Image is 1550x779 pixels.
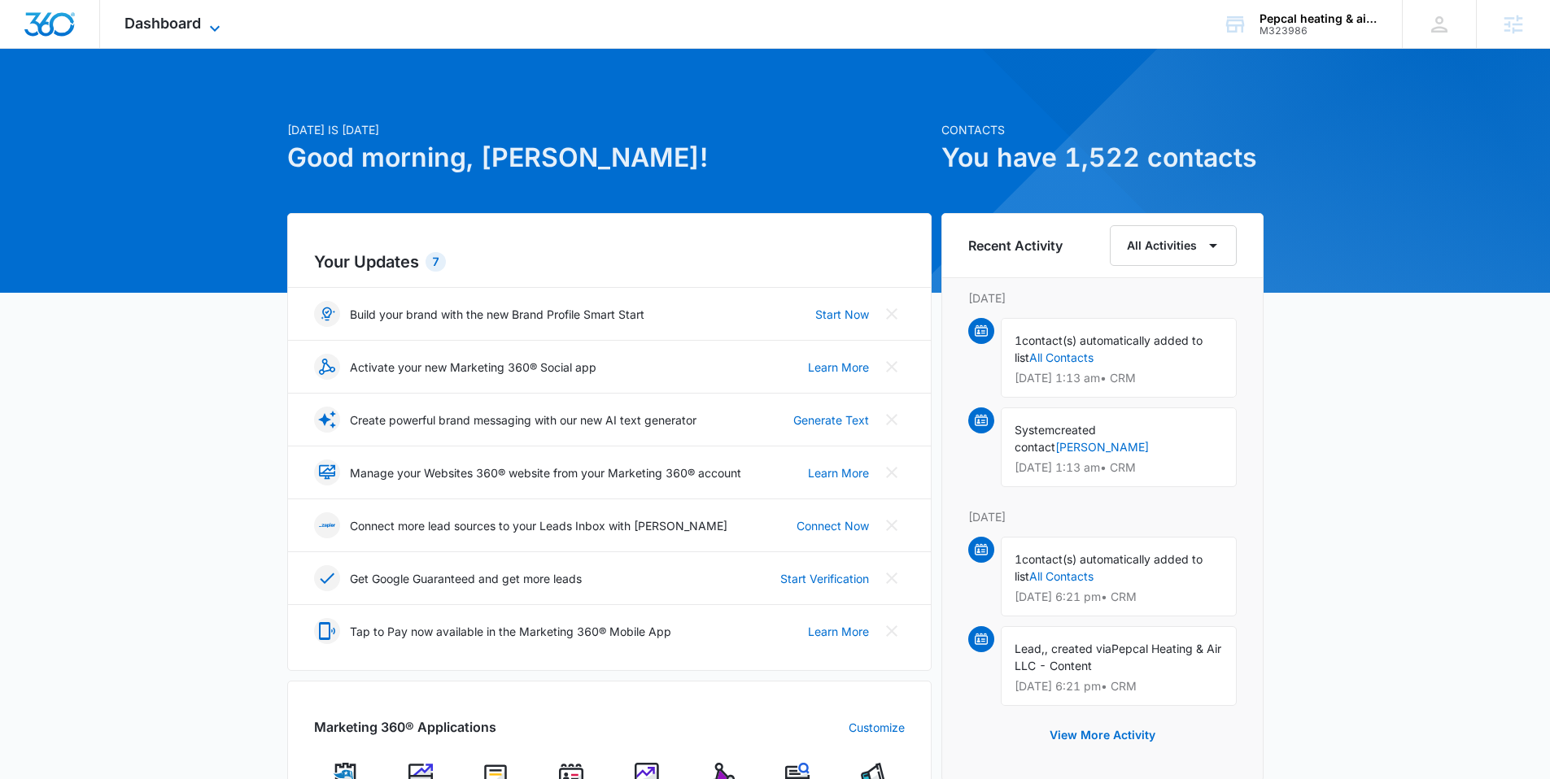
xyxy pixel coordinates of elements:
[879,618,905,644] button: Close
[62,96,146,107] div: Domain Overview
[797,517,869,534] a: Connect Now
[968,508,1237,525] p: [DATE]
[793,411,869,429] a: Generate Text
[350,306,644,323] p: Build your brand with the new Brand Profile Smart Start
[808,359,869,376] a: Learn More
[1015,642,1045,655] span: Lead,
[1015,552,1022,566] span: 1
[1015,333,1022,347] span: 1
[314,717,496,737] h2: Marketing 360® Applications
[124,15,201,32] span: Dashboard
[808,623,869,640] a: Learn More
[879,354,905,380] button: Close
[350,359,596,376] p: Activate your new Marketing 360® Social app
[879,407,905,433] button: Close
[44,94,57,107] img: tab_domain_overview_orange.svg
[287,121,932,138] p: [DATE] is [DATE]
[941,121,1264,138] p: Contacts
[42,42,179,55] div: Domain: [DOMAIN_NAME]
[287,138,932,177] h1: Good morning, [PERSON_NAME]!
[1029,350,1094,364] a: All Contacts
[46,26,80,39] div: v 4.0.25
[350,623,671,640] p: Tap to Pay now available in the Marketing 360® Mobile App
[808,464,869,481] a: Learn More
[1015,552,1203,583] span: contact(s) automatically added to list
[879,512,905,538] button: Close
[780,570,869,587] a: Start Verification
[350,411,696,429] p: Create powerful brand messaging with our new AI text generator
[1015,462,1223,473] p: [DATE] 1:13 am • CRM
[350,464,741,481] p: Manage your Websites 360® website from your Marketing 360® account
[26,26,39,39] img: logo_orange.svg
[1015,372,1223,384] p: [DATE] 1:13 am • CRM
[849,719,905,736] a: Customize
[1260,25,1378,37] div: account id
[968,236,1063,255] h6: Recent Activity
[1015,333,1203,364] span: contact(s) automatically added to list
[1260,12,1378,25] div: account name
[180,96,274,107] div: Keywords by Traffic
[1015,681,1223,692] p: [DATE] 6:21 pm • CRM
[162,94,175,107] img: tab_keywords_by_traffic_grey.svg
[1029,569,1094,583] a: All Contacts
[815,306,869,323] a: Start Now
[1015,642,1221,672] span: Pepcal Heating & Air LLC - Content
[426,252,446,272] div: 7
[350,570,582,587] p: Get Google Guaranteed and get more leads
[1110,225,1237,266] button: All Activities
[1015,423,1054,437] span: System
[1033,716,1172,755] button: View More Activity
[26,42,39,55] img: website_grey.svg
[941,138,1264,177] h1: You have 1,522 contacts
[879,301,905,327] button: Close
[1015,423,1096,454] span: created contact
[879,459,905,485] button: Close
[314,250,905,274] h2: Your Updates
[350,517,727,534] p: Connect more lead sources to your Leads Inbox with [PERSON_NAME]
[1015,591,1223,603] p: [DATE] 6:21 pm • CRM
[1045,642,1111,655] span: , created via
[1055,440,1149,454] a: [PERSON_NAME]
[879,565,905,591] button: Close
[968,289,1237,307] p: [DATE]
